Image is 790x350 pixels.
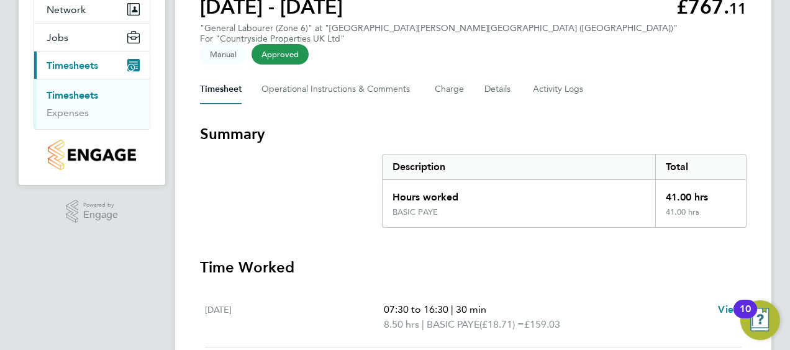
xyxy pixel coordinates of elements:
[83,210,118,220] span: Engage
[533,74,585,104] button: Activity Logs
[384,303,448,315] span: 07:30 to 16:30
[47,32,68,43] span: Jobs
[451,303,453,315] span: |
[47,4,86,16] span: Network
[200,258,747,277] h3: Time Worked
[435,74,465,104] button: Charge
[34,24,150,51] button: Jobs
[393,207,438,217] div: BASIC PAYE
[252,44,309,65] span: This timesheet has been approved.
[484,74,513,104] button: Details
[261,74,415,104] button: Operational Instructions & Comments
[427,317,479,332] span: BASIC PAYE
[200,124,747,144] h3: Summary
[655,180,746,207] div: 41.00 hrs
[718,303,742,315] span: View
[479,318,524,330] span: (£18.71) =
[422,318,424,330] span: |
[655,207,746,227] div: 41.00 hrs
[200,44,247,65] span: This timesheet was manually created.
[384,318,419,330] span: 8.50 hrs
[34,79,150,129] div: Timesheets
[47,89,98,101] a: Timesheets
[47,107,89,119] a: Expenses
[718,302,742,317] a: View
[47,60,98,71] span: Timesheets
[83,200,118,210] span: Powered by
[524,318,560,330] span: £159.03
[200,74,242,104] button: Timesheet
[66,200,119,223] a: Powered byEngage
[740,309,751,325] div: 10
[740,300,780,340] button: Open Resource Center, 10 new notifications
[200,23,678,44] div: "General Labourer (Zone 6)" at "[GEOGRAPHIC_DATA][PERSON_NAME][GEOGRAPHIC_DATA] ([GEOGRAPHIC_DATA])"
[655,155,746,179] div: Total
[34,140,150,170] a: Go to home page
[456,303,486,315] span: 30 min
[48,140,135,170] img: countryside-properties-logo-retina.png
[205,302,384,332] div: [DATE]
[382,154,747,228] div: Summary
[383,155,655,179] div: Description
[34,52,150,79] button: Timesheets
[200,34,678,44] div: For "Countryside Properties UK Ltd"
[383,180,655,207] div: Hours worked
